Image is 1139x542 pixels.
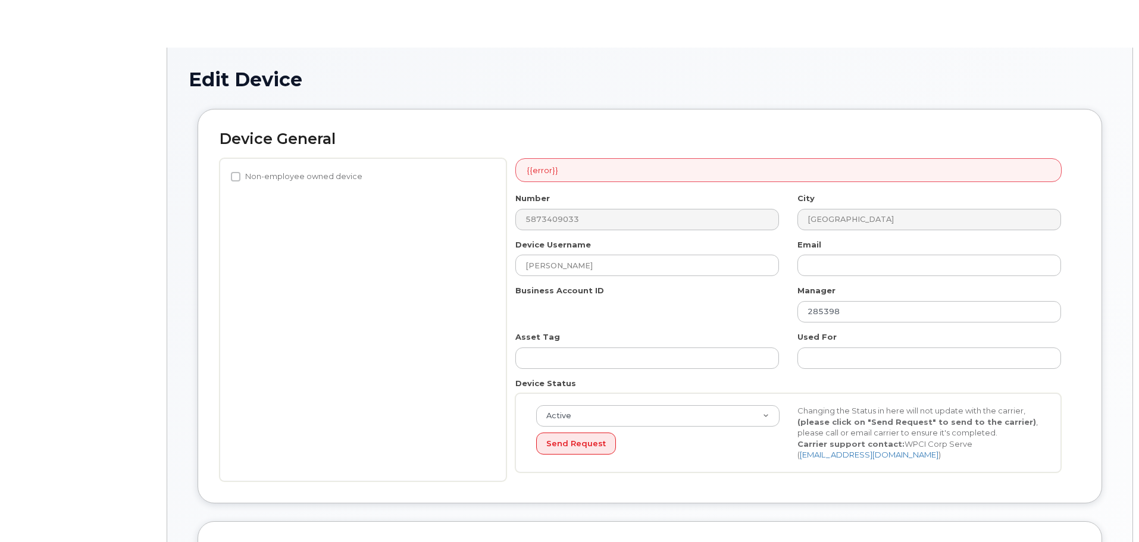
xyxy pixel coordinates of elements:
label: City [797,193,815,204]
div: {{error}} [515,158,1062,183]
h2: Device General [220,131,1080,148]
label: Non-employee owned device [231,170,362,184]
label: Email [797,239,821,250]
input: Non-employee owned device [231,172,240,181]
strong: (please click on "Send Request" to send to the carrier) [797,417,1036,427]
label: Used For [797,331,837,343]
label: Business Account ID [515,285,604,296]
input: Select manager [797,301,1061,322]
strong: Carrier support contact: [797,439,905,449]
label: Number [515,193,550,204]
label: Device Status [515,378,576,389]
button: Send Request [536,433,616,455]
div: Changing the Status in here will not update with the carrier, , please call or email carrier to e... [788,405,1050,460]
a: [EMAIL_ADDRESS][DOMAIN_NAME] [800,450,938,459]
label: Device Username [515,239,591,250]
label: Asset Tag [515,331,560,343]
h1: Edit Device [189,69,1111,90]
label: Manager [797,285,836,296]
